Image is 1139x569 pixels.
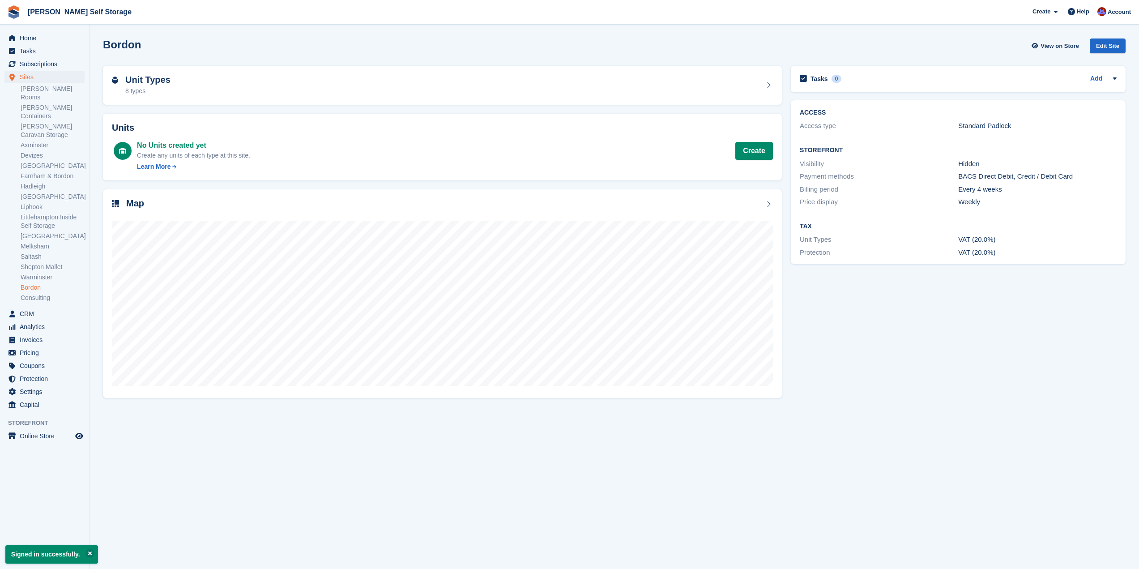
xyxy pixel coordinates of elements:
a: menu [4,32,85,44]
a: Axminster [21,141,85,150]
button: Create [735,142,773,160]
div: VAT (20.0%) [958,235,1117,245]
a: [GEOGRAPHIC_DATA] [21,162,85,170]
a: Devizes [21,151,85,160]
a: menu [4,71,85,83]
span: Pricing [20,347,73,359]
span: CRM [20,308,73,320]
a: Littlehampton Inside Self Storage [21,213,85,230]
span: Coupons [20,359,73,372]
span: Settings [20,385,73,398]
div: 0 [832,75,842,83]
a: Hadleigh [21,182,85,191]
div: BACS Direct Debit, Credit / Debit Card [958,171,1117,182]
span: Storefront [8,419,89,428]
a: [PERSON_NAME] Caravan Storage [21,122,85,139]
a: menu [4,372,85,385]
a: Add [1090,74,1102,84]
span: Create [1032,7,1050,16]
span: Help [1077,7,1089,16]
div: Standard Padlock [958,121,1117,131]
p: Signed in successfully. [5,545,98,564]
span: View on Store [1041,42,1079,51]
span: Account [1108,8,1131,17]
div: Every 4 weeks [958,184,1117,195]
h2: Tasks [811,75,828,83]
a: [PERSON_NAME] Rooms [21,85,85,102]
span: Capital [20,398,73,411]
div: 8 types [125,86,171,96]
a: menu [4,347,85,359]
a: menu [4,359,85,372]
a: [GEOGRAPHIC_DATA] [21,232,85,240]
span: Online Store [20,430,73,442]
a: menu [4,398,85,411]
span: Protection [20,372,73,385]
span: Tasks [20,45,73,57]
a: Saltash [21,252,85,261]
span: Subscriptions [20,58,73,70]
a: Melksham [21,242,85,251]
div: Weekly [958,197,1117,207]
div: Visibility [800,159,958,169]
h2: Map [126,198,144,209]
div: Protection [800,248,958,258]
a: menu [4,58,85,70]
a: [GEOGRAPHIC_DATA] [21,193,85,201]
a: Liphook [21,203,85,211]
a: menu [4,321,85,333]
div: Billing period [800,184,958,195]
div: Hidden [958,159,1117,169]
h2: ACCESS [800,109,1117,116]
img: map-icn-33ee37083ee616e46c38cad1a60f524a97daa1e2b2c8c0bc3eb3415660979fc1.svg [112,200,119,207]
img: stora-icon-8386f47178a22dfd0bd8f6a31ec36ba5ce8667c1dd55bd0f319d3a0aa187defe.svg [7,5,21,19]
div: Price display [800,197,958,207]
a: [PERSON_NAME] Containers [21,103,85,120]
a: menu [4,45,85,57]
div: Unit Types [800,235,958,245]
a: [PERSON_NAME] Self Storage [24,4,135,19]
a: Map [103,189,782,398]
a: menu [4,334,85,346]
a: Bordon [21,283,85,292]
h2: Tax [800,223,1117,230]
a: menu [4,385,85,398]
div: Create any units of each type at this site. [137,151,250,160]
img: unit-icn-white-d235c252c4782ee186a2df4c2286ac11bc0d7b43c5caf8ab1da4ff888f7e7cf9.svg [119,148,126,154]
div: Edit Site [1090,39,1126,53]
div: No Units created yet [137,140,250,151]
div: Access type [800,121,958,131]
div: Payment methods [800,171,958,182]
a: View on Store [1030,39,1083,53]
a: Warminster [21,273,85,282]
h2: Units [112,123,773,133]
h2: Bordon [103,39,141,51]
img: unit-type-icn-2b2737a686de81e16bb02015468b77c625bbabd49415b5ef34ead5e3b44a266d.svg [112,77,118,84]
a: Preview store [74,431,85,441]
a: menu [4,308,85,320]
a: Learn More [137,162,250,171]
a: Farnham & Bordon [21,172,85,180]
span: Invoices [20,334,73,346]
a: Consulting [21,294,85,302]
span: Home [20,32,73,44]
h2: Storefront [800,147,1117,154]
img: Tim Brant-Coles [1097,7,1106,16]
h2: Unit Types [125,75,171,85]
span: Analytics [20,321,73,333]
a: menu [4,430,85,442]
div: VAT (20.0%) [958,248,1117,258]
a: Unit Types 8 types [103,66,782,105]
a: Shepton Mallet [21,263,85,271]
a: Edit Site [1090,39,1126,57]
div: Learn More [137,162,171,171]
span: Sites [20,71,73,83]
